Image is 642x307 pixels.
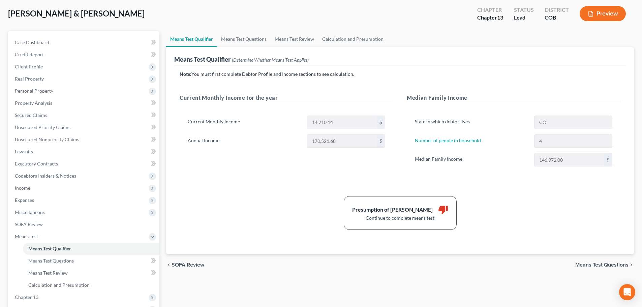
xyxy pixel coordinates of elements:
[217,31,271,47] a: Means Test Questions
[307,135,377,148] input: 0.00
[9,146,159,158] a: Lawsuits
[575,262,629,268] span: Means Test Questions
[15,76,44,82] span: Real Property
[166,262,204,268] button: chevron_left SOFA Review
[352,215,448,221] div: Continue to complete means test
[15,149,33,154] span: Lawsuits
[9,133,159,146] a: Unsecured Nonpriority Claims
[8,8,145,18] span: [PERSON_NAME] & [PERSON_NAME]
[28,270,68,276] span: Means Test Review
[15,64,43,69] span: Client Profile
[377,135,385,148] div: $
[28,282,90,288] span: Calculation and Presumption
[9,36,159,49] a: Case Dashboard
[15,221,43,227] span: SOFA Review
[15,294,38,300] span: Chapter 13
[15,52,44,57] span: Credit Report
[9,49,159,61] a: Credit Report
[580,6,626,21] button: Preview
[23,267,159,279] a: Means Test Review
[15,234,38,239] span: Means Test
[15,124,70,130] span: Unsecured Priority Claims
[545,6,569,14] div: District
[15,197,34,203] span: Expenses
[23,243,159,255] a: Means Test Qualifier
[28,246,71,251] span: Means Test Qualifier
[184,116,303,129] label: Current Monthly Income
[23,279,159,291] a: Calculation and Presumption
[438,205,448,215] i: thumb_down
[619,284,635,300] div: Open Intercom Messenger
[9,121,159,133] a: Unsecured Priority Claims
[180,71,620,78] p: You must first complete Debtor Profile and Income sections to see calculation.
[271,31,318,47] a: Means Test Review
[318,31,388,47] a: Calculation and Presumption
[15,112,47,118] span: Secured Claims
[9,97,159,109] a: Property Analysis
[534,135,612,148] input: --
[9,109,159,121] a: Secured Claims
[415,137,481,143] a: Number of people in household
[514,14,534,22] div: Lead
[411,116,530,129] label: State in which debtor lives
[514,6,534,14] div: Status
[411,153,530,166] label: Median Family Income
[352,206,433,214] div: Presumption of [PERSON_NAME]
[477,6,503,14] div: Chapter
[629,262,634,268] i: chevron_right
[9,218,159,231] a: SOFA Review
[497,14,503,21] span: 13
[15,161,58,166] span: Executory Contracts
[534,116,612,129] input: State
[15,185,30,191] span: Income
[172,262,204,268] span: SOFA Review
[15,100,52,106] span: Property Analysis
[232,57,309,63] span: (Determine Whether Means Test Applies)
[9,158,159,170] a: Executory Contracts
[604,153,612,166] div: $
[180,94,393,102] h5: Current Monthly Income for the year
[15,88,53,94] span: Personal Property
[15,209,45,215] span: Miscellaneous
[15,173,76,179] span: Codebtors Insiders & Notices
[15,136,79,142] span: Unsecured Nonpriority Claims
[575,262,634,268] button: Means Test Questions chevron_right
[28,258,74,264] span: Means Test Questions
[307,116,377,129] input: 0.00
[477,14,503,22] div: Chapter
[166,262,172,268] i: chevron_left
[15,39,49,45] span: Case Dashboard
[407,94,620,102] h5: Median Family Income
[180,71,191,77] strong: Note:
[545,14,569,22] div: COB
[23,255,159,267] a: Means Test Questions
[184,134,303,148] label: Annual Income
[377,116,385,129] div: $
[174,55,309,63] div: Means Test Qualifier
[534,153,604,166] input: 0.00
[166,31,217,47] a: Means Test Qualifier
